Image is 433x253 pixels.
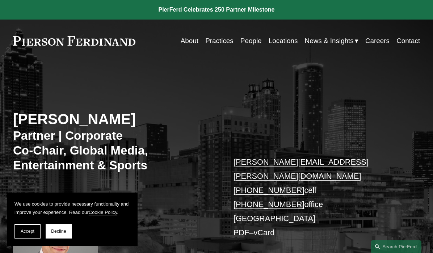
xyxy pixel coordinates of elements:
a: Search this site [371,240,421,253]
span: News & Insights [305,35,354,47]
a: Practices [205,34,234,48]
h2: [PERSON_NAME] [13,110,216,128]
p: We use cookies to provide necessary functionality and improve your experience. Read our . [14,200,130,217]
a: Cookie Policy [89,210,117,215]
a: folder dropdown [305,34,358,48]
span: Accept [21,229,34,234]
a: Contact [396,34,420,48]
a: [PHONE_NUMBER] [234,200,304,209]
button: Decline [46,224,72,239]
a: vCard [253,228,274,237]
a: [PERSON_NAME][EMAIL_ADDRESS][PERSON_NAME][DOMAIN_NAME] [234,157,369,181]
button: Accept [14,224,41,239]
h3: Partner | Corporate Co-Chair, Global Media, Entertainment & Sports [13,128,199,173]
p: cell office [GEOGRAPHIC_DATA] – [234,155,403,240]
span: Decline [51,229,66,234]
section: Cookie banner [7,193,138,246]
a: PDF [234,228,249,237]
a: Locations [269,34,298,48]
a: [PHONE_NUMBER] [234,186,304,195]
a: Careers [365,34,390,48]
a: People [240,34,262,48]
a: About [181,34,198,48]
